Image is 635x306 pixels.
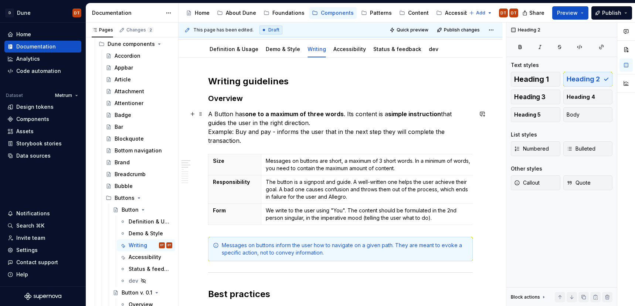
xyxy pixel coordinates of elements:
div: Demo & Style [129,230,163,237]
div: Status & feedback [129,265,171,273]
div: Article [115,76,131,83]
a: Button v. 0.1 [110,287,175,299]
div: Home [195,9,210,17]
a: Status & feedback [117,263,175,275]
a: Bottom navigation [103,145,175,157]
a: Bar [103,121,175,133]
div: Text styles [511,61,539,69]
div: Breadcrumb [115,171,146,178]
strong: one to a maximum of three words [245,110,344,118]
button: Heading 1 [511,72,560,87]
div: Help [16,271,28,278]
button: Contact support [4,256,81,268]
div: D [5,9,14,17]
span: Publish [602,9,621,17]
a: Patterns [358,7,395,19]
a: Attachment [103,85,175,97]
a: Status & feedback [373,46,421,52]
div: Buttons [115,194,135,202]
button: Quick preview [387,25,432,35]
div: Definition & Usage [129,218,171,225]
strong: simple instruction [388,110,441,118]
p: Size [213,157,257,165]
a: Accessibility [433,7,481,19]
div: Notifications [16,210,50,217]
a: Design tokens [4,101,81,113]
a: Accessibility [333,46,366,52]
div: DT [511,10,517,16]
p: Responsibility [213,178,257,186]
div: dev [129,277,138,285]
div: Page tree [183,6,465,20]
div: Contact support [16,259,58,266]
a: Blockquote [103,133,175,145]
div: Accessibility [445,9,478,17]
button: Publish [591,6,632,20]
div: Foundations [272,9,305,17]
button: Publish changes [435,25,483,35]
div: Invite team [16,234,45,242]
div: Definition & Usage [207,41,261,57]
div: Dune components [108,40,155,48]
div: Bubble [115,182,133,190]
div: Buttons [103,192,175,204]
a: About Dune [214,7,259,19]
a: Home [183,7,213,19]
div: Data sources [16,152,51,159]
span: Publish changes [444,27,480,33]
div: Badge [115,111,131,119]
button: Quote [563,175,613,190]
div: Dataset [6,93,23,98]
a: Appbar [103,62,175,74]
div: Block actions [511,292,547,302]
div: Block actions [511,294,540,300]
button: Share [519,6,549,20]
div: Code automation [16,67,61,75]
a: Definition & Usage [117,216,175,228]
div: Status & feedback [370,41,424,57]
p: Form [213,207,257,214]
button: Notifications [4,208,81,219]
p: The button is a signpost and guide. A well-written one helps the user achieve their goal. A bad o... [266,178,472,201]
a: Settings [4,244,81,256]
div: Writing [129,242,147,249]
div: Design tokens [16,103,54,111]
div: Accessibility [129,253,161,261]
div: Dune [17,9,31,17]
span: Heading 4 [567,93,595,101]
p: Messages on buttons are short, a maximum of 3 short words. In a minimum of words, you need to con... [266,157,472,172]
a: Accessibility [117,251,175,263]
a: Components [4,113,81,125]
a: Demo & Style [266,46,300,52]
h2: Best practices [208,288,473,300]
div: Accessibility [330,41,369,57]
button: Numbered [511,141,560,156]
p: We write to the user using "You". The content should be formulated in the 2nd person singular, in... [266,207,472,222]
a: Button [110,204,175,216]
span: Quick preview [397,27,428,33]
a: Breadcrumb [103,168,175,180]
button: Body [563,107,613,122]
span: Share [529,9,544,17]
div: Appbar [115,64,133,71]
a: Foundations [261,7,308,19]
button: Heading 4 [563,90,613,104]
div: Settings [16,246,38,254]
a: Analytics [4,53,81,65]
button: Help [4,269,81,280]
span: Metrum [55,93,72,98]
div: Other styles [511,165,542,172]
a: Components [309,7,357,19]
a: Storybook stories [4,138,81,149]
span: Callout [514,179,540,186]
div: Bar [115,123,123,131]
div: Dune components [96,38,175,50]
button: Add [467,8,495,18]
div: Button v. 0.1 [122,289,152,296]
div: Button [122,206,139,213]
span: Add [476,10,485,16]
div: Documentation [92,9,162,17]
div: Search ⌘K [16,222,44,229]
a: Documentation [4,41,81,53]
div: Changes [126,27,153,33]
